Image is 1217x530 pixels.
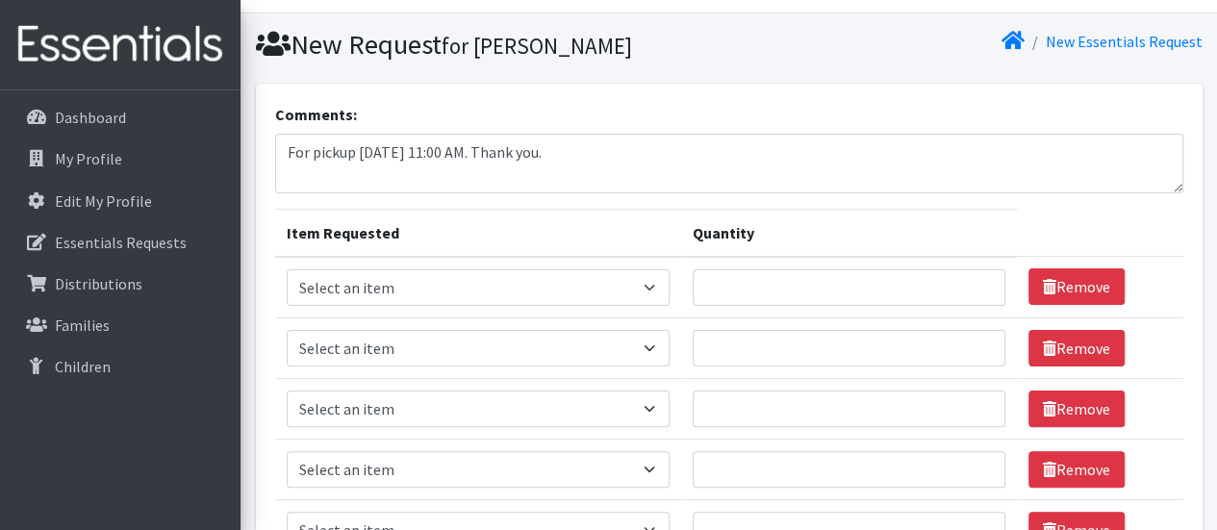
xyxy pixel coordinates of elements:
[275,103,357,126] label: Comments:
[8,139,233,178] a: My Profile
[55,233,187,252] p: Essentials Requests
[55,149,122,168] p: My Profile
[55,191,152,211] p: Edit My Profile
[275,209,682,257] th: Item Requested
[1028,451,1125,488] a: Remove
[256,28,723,62] h1: New Request
[8,182,233,220] a: Edit My Profile
[55,108,126,127] p: Dashboard
[1028,268,1125,305] a: Remove
[8,347,233,386] a: Children
[55,274,142,293] p: Distributions
[55,357,111,376] p: Children
[681,209,1017,257] th: Quantity
[8,306,233,344] a: Families
[8,223,233,262] a: Essentials Requests
[1028,330,1125,366] a: Remove
[8,13,233,77] img: HumanEssentials
[1046,32,1203,51] a: New Essentials Request
[8,265,233,303] a: Distributions
[8,98,233,137] a: Dashboard
[55,315,110,335] p: Families
[442,32,632,60] small: for [PERSON_NAME]
[1028,391,1125,427] a: Remove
